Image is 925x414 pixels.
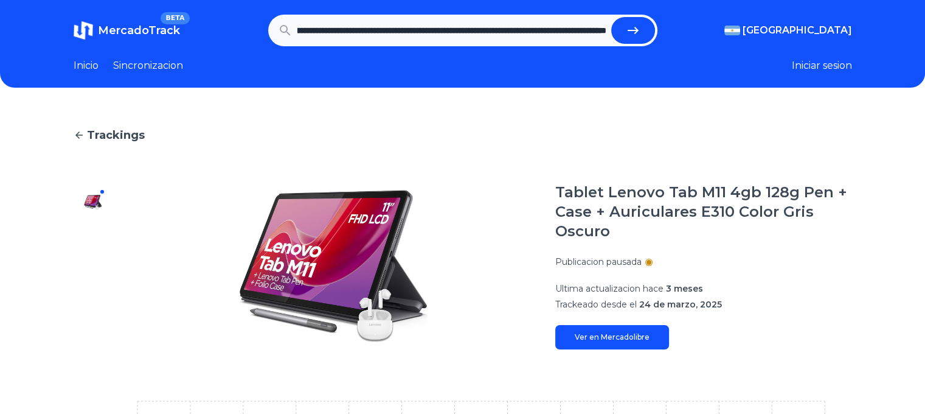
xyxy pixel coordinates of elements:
[555,325,669,349] a: Ver en Mercadolibre
[724,23,852,38] button: [GEOGRAPHIC_DATA]
[792,58,852,73] button: Iniciar sesion
[743,23,852,38] span: [GEOGRAPHIC_DATA]
[666,283,703,294] span: 3 meses
[724,26,740,35] img: Argentina
[74,127,852,144] a: Trackings
[137,183,531,349] img: Tablet Lenovo Tab M11 4gb 128g Pen + Case + Auriculares E310 Color Gris Oscuro
[98,24,180,37] span: MercadoTrack
[555,299,637,310] span: Trackeado desde el
[555,283,663,294] span: Ultima actualizacion hace
[113,58,183,73] a: Sincronizacion
[83,192,103,212] img: Tablet Lenovo Tab M11 4gb 128g Pen + Case + Auriculares E310 Color Gris Oscuro
[639,299,722,310] span: 24 de marzo, 2025
[161,12,189,24] span: BETA
[74,21,180,40] a: MercadoTrackBETA
[555,183,852,241] h1: Tablet Lenovo Tab M11 4gb 128g Pen + Case + Auriculares E310 Color Gris Oscuro
[74,58,99,73] a: Inicio
[555,256,642,268] p: Publicacion pausada
[74,21,93,40] img: MercadoTrack
[87,127,145,144] span: Trackings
